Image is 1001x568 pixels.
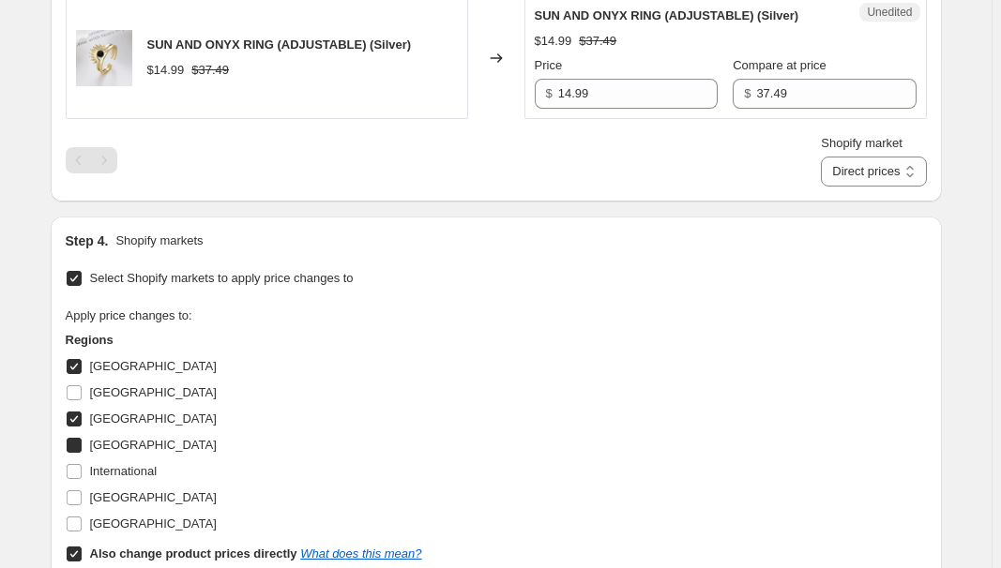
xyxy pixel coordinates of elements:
span: Compare at price [733,58,827,72]
span: Shopify market [821,136,902,150]
span: Unedited [867,5,912,20]
span: [GEOGRAPHIC_DATA] [90,438,217,452]
span: [GEOGRAPHIC_DATA] [90,411,217,426]
b: Also change product prices directly [90,546,297,561]
span: $ [744,86,751,100]
span: $ [546,86,553,100]
strike: $37.49 [191,61,229,80]
span: [GEOGRAPHIC_DATA] [90,359,217,373]
span: Select Shopify markets to apply price changes to [90,271,354,285]
p: Shopify markets [115,232,203,250]
span: [GEOGRAPHIC_DATA] [90,516,217,531]
span: [GEOGRAPHIC_DATA] [90,490,217,504]
span: [GEOGRAPHIC_DATA] [90,385,217,399]
a: What does this mean? [300,546,421,561]
span: Apply price changes to: [66,308,192,322]
span: SUN AND ONYX RING (ADJUSTABLE) (Silver) [535,8,799,22]
span: SUN AND ONYX RING (ADJUSTABLE) (Silver) [147,37,412,52]
nav: Pagination [66,147,117,173]
span: International [90,464,158,478]
h3: Regions [66,331,422,350]
img: 3_efeb4785-4c9a-4cf9-a4ce-8303a156fbbd_80x.png [76,30,132,86]
h2: Step 4. [66,232,109,250]
span: Price [535,58,563,72]
div: $14.99 [147,61,185,80]
strike: $37.49 [579,32,616,51]
div: $14.99 [535,32,572,51]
